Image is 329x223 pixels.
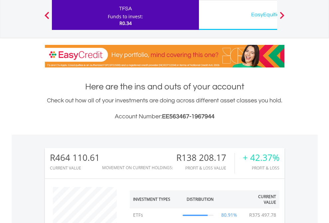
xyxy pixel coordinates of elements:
h1: Here are the ins and outs of your account [45,81,284,93]
div: Funds to invest: [108,13,143,20]
div: R464 110.61 [50,153,100,163]
span: EE563467-1967944 [162,113,215,120]
div: Distribution [187,196,214,202]
div: CURRENT VALUE [50,166,100,170]
td: ETFs [130,208,180,222]
td: R375 497.78 [246,208,279,222]
div: + 42.37% [243,153,279,163]
div: Profit & Loss Value [176,166,235,170]
img: EasyCredit Promotion Banner [45,45,284,67]
span: R0.34 [119,20,132,26]
th: Current Value [242,190,279,208]
div: Check out how all of your investments are doing across different asset classes you hold. [45,96,284,121]
div: R138 208.17 [176,153,235,163]
button: Next [275,15,289,22]
div: Movement on Current Holdings: [102,166,173,170]
div: Profit & Loss [243,166,279,170]
button: Previous [40,15,54,22]
td: 80.91% [217,208,242,222]
h3: Account Number: [45,112,284,121]
div: TFSA [56,4,195,13]
th: Investment Types [130,190,180,208]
